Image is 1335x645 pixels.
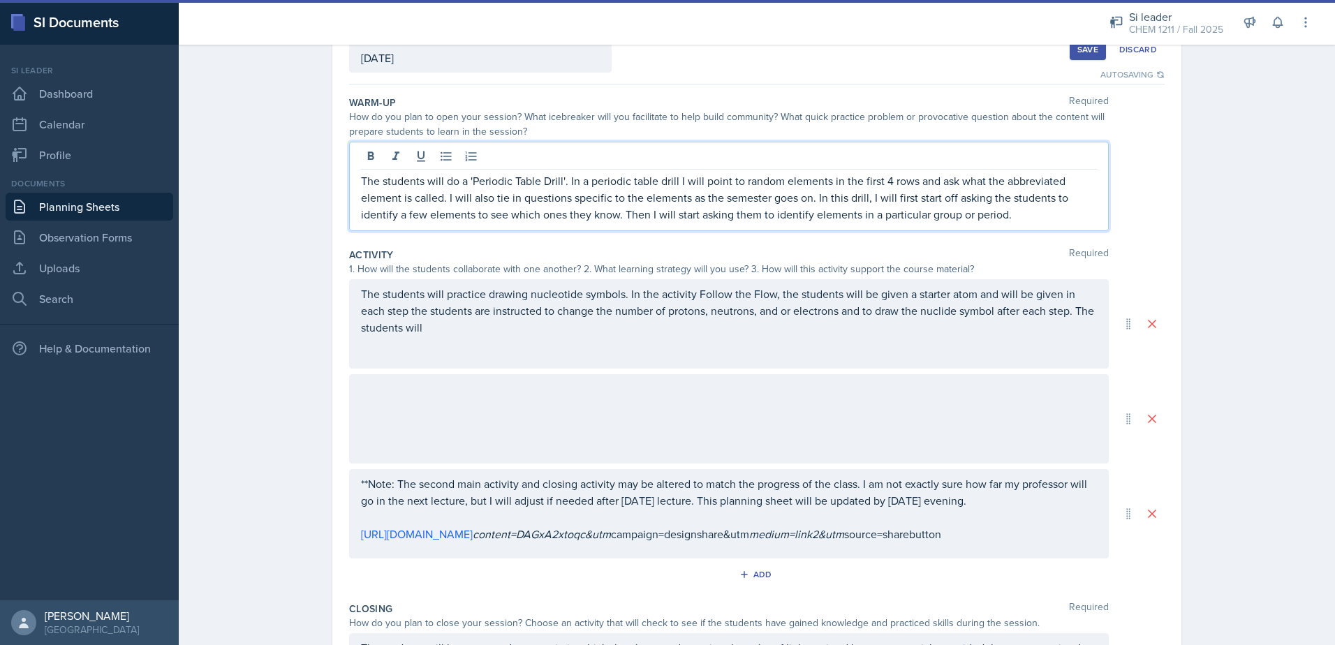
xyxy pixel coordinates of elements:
[6,64,173,77] div: Si leader
[361,475,1097,509] p: **Note: The second main activity and closing activity may be altered to match the progress of the...
[349,110,1109,139] div: How do you plan to open your session? What icebreaker will you facilitate to help build community...
[349,248,394,262] label: Activity
[349,616,1109,630] div: How do you plan to close your session? Choose an activity that will check to see if the students ...
[6,223,173,251] a: Observation Forms
[1129,8,1223,25] div: Si leader
[6,141,173,169] a: Profile
[6,110,173,138] a: Calendar
[361,526,473,542] a: [URL][DOMAIN_NAME]
[1112,39,1165,60] button: Discard
[349,262,1109,276] div: 1. How will the students collaborate with one another? 2. What learning strategy will you use? 3....
[473,526,611,542] em: content=DAGxA2xtoqc&utm
[749,526,844,542] em: medium=link2&utm
[6,285,173,313] a: Search
[6,177,173,190] div: Documents
[361,286,1097,336] p: The students will practice drawing nucleotide symbols. In the activity Follow the Flow, the stude...
[1129,22,1223,37] div: CHEM 1211 / Fall 2025
[1070,39,1106,60] button: Save
[6,254,173,282] a: Uploads
[361,172,1097,223] p: The students will do a 'Periodic Table Drill'. In a periodic table drill I will point to random e...
[735,564,780,585] button: Add
[742,569,772,580] div: Add
[1119,44,1157,55] div: Discard
[349,602,392,616] label: Closing
[1069,248,1109,262] span: Required
[6,193,173,221] a: Planning Sheets
[45,623,139,637] div: [GEOGRAPHIC_DATA]
[45,609,139,623] div: [PERSON_NAME]
[1069,96,1109,110] span: Required
[1100,68,1165,81] div: Autosaving
[6,80,173,107] a: Dashboard
[6,334,173,362] div: Help & Documentation
[1069,602,1109,616] span: Required
[1077,44,1098,55] div: Save
[349,96,396,110] label: Warm-Up
[361,526,1097,542] p: campaign=designshare&utm source=sharebutton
